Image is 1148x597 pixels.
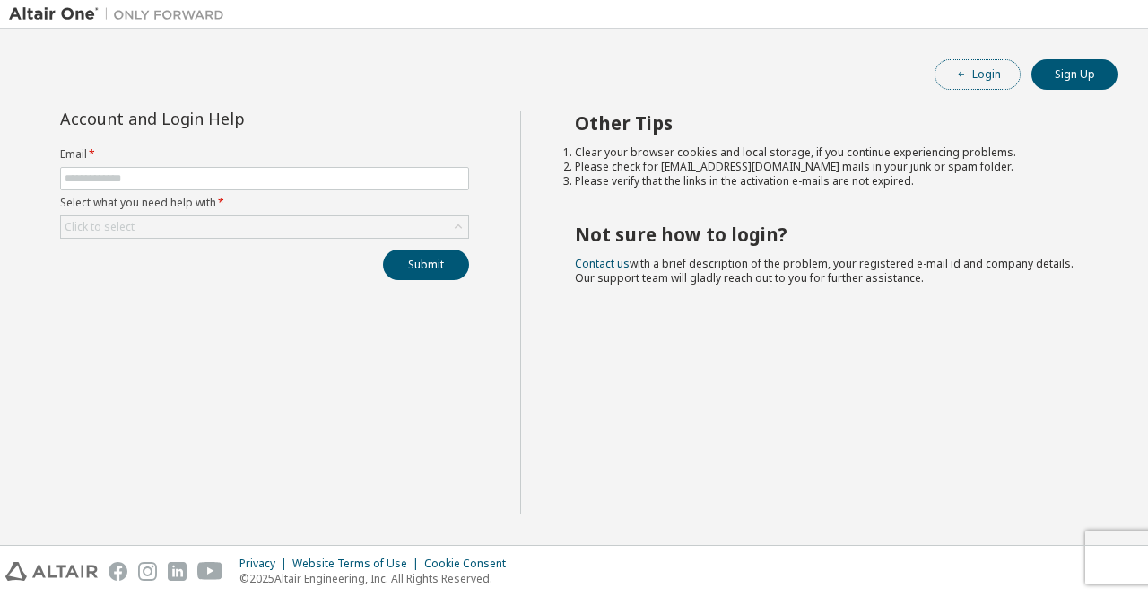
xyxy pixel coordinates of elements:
[575,174,1086,189] li: Please verify that the links in the activation e-mails are not expired.
[935,59,1021,90] button: Login
[575,223,1086,246] h2: Not sure how to login?
[1031,59,1118,90] button: Sign Up
[575,145,1086,160] li: Clear your browser cookies and local storage, if you continue experiencing problems.
[60,147,469,162] label: Email
[575,160,1086,174] li: Please check for [EMAIL_ADDRESS][DOMAIN_NAME] mails in your junk or spam folder.
[60,196,469,210] label: Select what you need help with
[575,256,1074,285] span: with a brief description of the problem, your registered e-mail id and company details. Our suppo...
[65,220,135,234] div: Click to select
[292,557,424,571] div: Website Terms of Use
[168,562,187,581] img: linkedin.svg
[239,557,292,571] div: Privacy
[424,557,517,571] div: Cookie Consent
[239,571,517,586] p: © 2025 Altair Engineering, Inc. All Rights Reserved.
[109,562,127,581] img: facebook.svg
[60,111,387,126] div: Account and Login Help
[138,562,157,581] img: instagram.svg
[9,5,233,23] img: Altair One
[5,562,98,581] img: altair_logo.svg
[575,256,630,271] a: Contact us
[61,216,468,238] div: Click to select
[383,250,469,280] button: Submit
[197,562,223,581] img: youtube.svg
[575,111,1086,135] h2: Other Tips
